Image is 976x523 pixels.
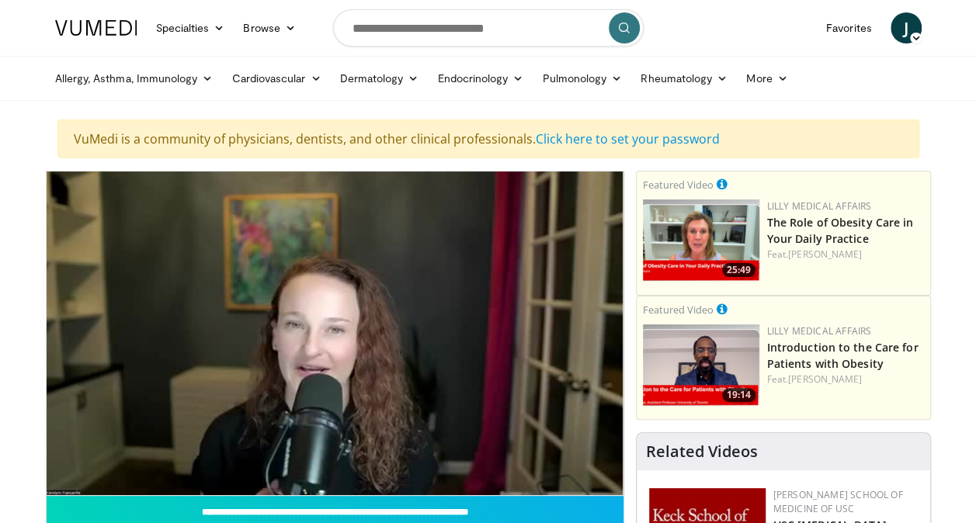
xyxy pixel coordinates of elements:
a: Allergy, Asthma, Immunology [46,63,223,94]
img: VuMedi Logo [55,20,137,36]
a: 19:14 [643,324,759,406]
a: More [737,63,797,94]
span: 19:14 [722,388,755,402]
a: Browse [234,12,305,43]
div: Feat. [767,248,924,261]
a: Introduction to the Care for Patients with Obesity [767,340,919,371]
a: Specialties [147,12,234,43]
a: Lilly Medical Affairs [767,324,872,338]
a: Click here to set your password [536,130,720,147]
div: VuMedi is a community of physicians, dentists, and other clinical professionals. [57,119,919,158]
small: Featured Video [643,178,714,192]
a: J [891,12,922,43]
a: Pulmonology [533,63,631,94]
a: Dermatology [331,63,429,94]
a: 25:49 [643,199,759,281]
a: Favorites [817,12,881,43]
div: Feat. [767,372,924,386]
img: e1208b6b-349f-4914-9dd7-f97803bdbf1d.png.150x105_q85_crop-smart_upscale.png [643,199,759,281]
span: 25:49 [722,263,755,277]
input: Search topics, interventions [333,9,644,47]
a: Lilly Medical Affairs [767,199,872,213]
video-js: Video Player [47,171,623,496]
a: Endocrinology [428,63,533,94]
img: acc2e291-ced4-4dd5-b17b-d06994da28f3.png.150x105_q85_crop-smart_upscale.png [643,324,759,406]
a: The Role of Obesity Care in Your Daily Practice [767,215,914,246]
a: Rheumatology [631,63,737,94]
h4: Related Videos [646,442,758,461]
a: [PERSON_NAME] School of Medicine of USC [773,488,903,515]
small: Featured Video [643,303,714,317]
a: [PERSON_NAME] [788,372,862,386]
a: Cardiovascular [222,63,330,94]
a: [PERSON_NAME] [788,248,862,261]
